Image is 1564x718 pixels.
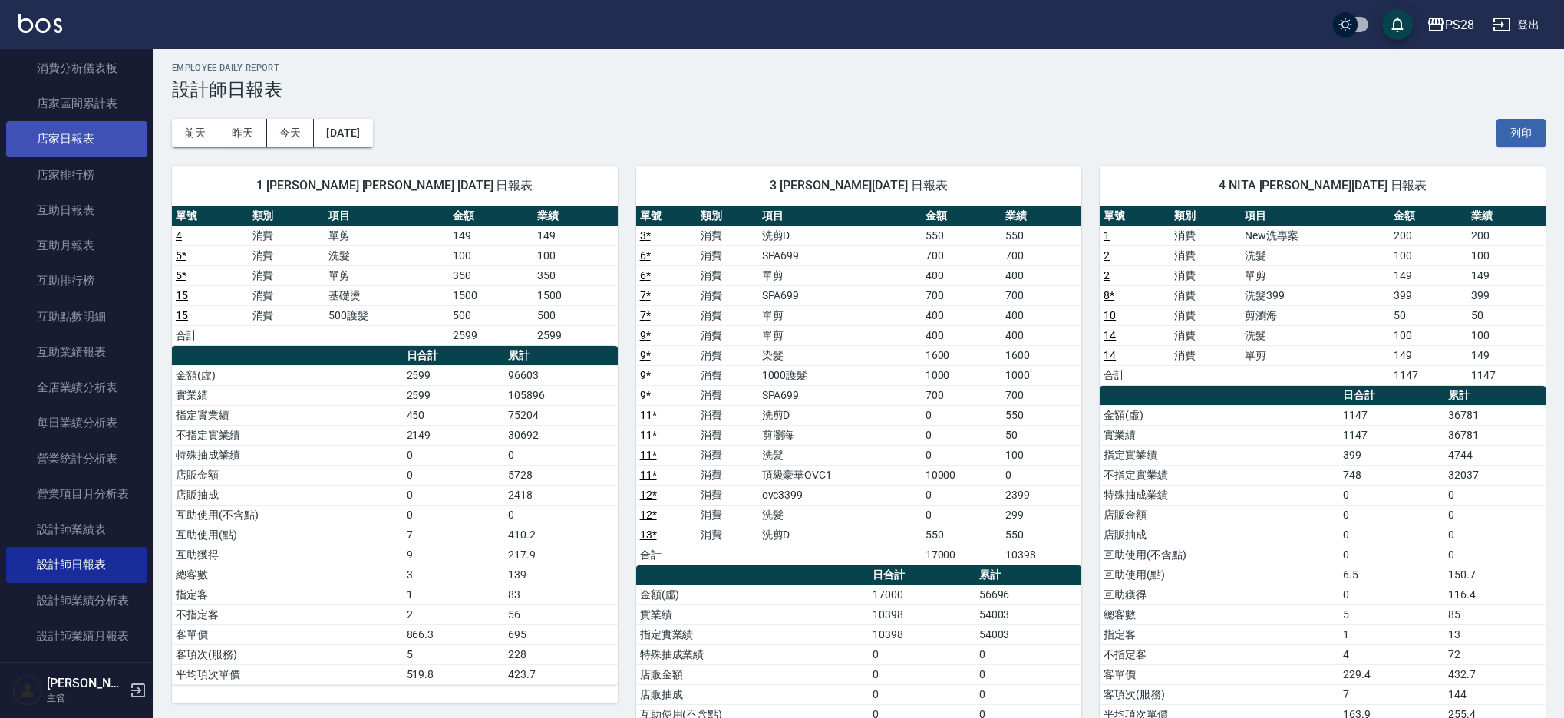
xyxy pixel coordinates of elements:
[504,385,618,405] td: 105896
[758,525,922,545] td: 洗剪D
[1104,269,1110,282] a: 2
[1001,265,1081,285] td: 400
[1339,465,1444,485] td: 748
[403,525,505,545] td: 7
[47,691,125,705] p: 主管
[172,604,403,624] td: 不指定客
[1241,245,1390,265] td: 洗髮
[758,265,922,285] td: 單剪
[504,525,618,545] td: 410.2
[1104,329,1116,341] a: 14
[533,206,618,226] th: 業績
[1496,119,1546,147] button: 列印
[1001,285,1081,305] td: 700
[1170,265,1241,285] td: 消費
[1486,11,1546,39] button: 登出
[1100,624,1338,644] td: 指定客
[504,365,618,385] td: 96603
[975,604,1082,624] td: 54003
[697,285,757,305] td: 消費
[1444,525,1546,545] td: 0
[1104,349,1116,361] a: 14
[403,365,505,385] td: 2599
[449,305,533,325] td: 500
[758,245,922,265] td: SPA699
[172,63,1546,73] h2: Employee Daily Report
[1241,206,1390,226] th: 項目
[975,585,1082,604] td: 56696
[758,206,922,226] th: 項目
[1339,644,1444,664] td: 4
[922,405,1001,425] td: 0
[758,425,922,445] td: 剪瀏海
[1241,265,1390,285] td: 單剪
[697,226,757,245] td: 消費
[403,445,505,465] td: 0
[449,245,533,265] td: 100
[1001,305,1081,325] td: 400
[1467,345,1546,365] td: 149
[869,565,975,585] th: 日合計
[1390,245,1468,265] td: 100
[1241,226,1390,245] td: New洗專案
[6,476,147,512] a: 營業項目月分析表
[975,565,1082,585] th: 累計
[12,675,43,706] img: Person
[1339,664,1444,684] td: 229.4
[176,309,188,321] a: 15
[1390,226,1468,245] td: 200
[314,119,372,147] button: [DATE]
[172,365,403,385] td: 金額(虛)
[758,285,922,305] td: SPA699
[1339,386,1444,406] th: 日合計
[636,585,869,604] td: 金額(虛)
[504,545,618,565] td: 217.9
[1390,345,1468,365] td: 149
[172,644,403,664] td: 客項次(服務)
[1100,206,1170,226] th: 單號
[172,664,403,684] td: 平均項次單價
[697,405,757,425] td: 消費
[267,119,315,147] button: 今天
[6,370,147,405] a: 全店業績分析表
[697,425,757,445] td: 消費
[1100,465,1338,485] td: 不指定實業績
[249,265,325,285] td: 消費
[403,485,505,505] td: 0
[1445,15,1474,35] div: PS28
[1170,305,1241,325] td: 消費
[504,624,618,644] td: 695
[504,425,618,445] td: 30692
[758,365,922,385] td: 1000護髮
[1444,565,1546,585] td: 150.7
[758,405,922,425] td: 洗剪D
[172,79,1546,100] h3: 設計師日報表
[1104,229,1110,242] a: 1
[172,119,219,147] button: 前天
[1339,624,1444,644] td: 1
[975,664,1082,684] td: 0
[1001,485,1081,505] td: 2399
[172,485,403,505] td: 店販抽成
[922,525,1001,545] td: 550
[1170,245,1241,265] td: 消費
[449,285,533,305] td: 1500
[403,346,505,366] th: 日合計
[1444,505,1546,525] td: 0
[504,644,618,664] td: 228
[1444,545,1546,565] td: 0
[325,245,449,265] td: 洗髮
[6,228,147,263] a: 互助月報表
[869,664,975,684] td: 0
[172,206,249,226] th: 單號
[1170,285,1241,305] td: 消費
[1100,604,1338,624] td: 總客數
[922,245,1001,265] td: 700
[922,226,1001,245] td: 550
[172,465,403,485] td: 店販金額
[1001,226,1081,245] td: 550
[172,325,249,345] td: 合計
[403,505,505,525] td: 0
[1001,245,1081,265] td: 700
[1241,325,1390,345] td: 洗髮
